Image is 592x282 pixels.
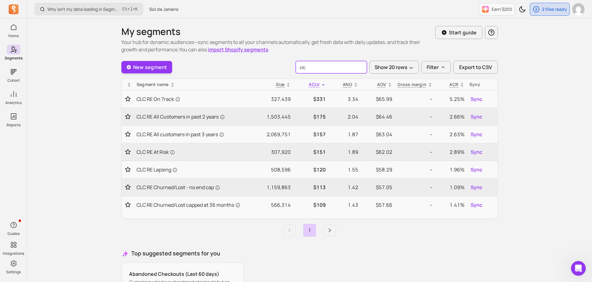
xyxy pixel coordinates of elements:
[469,129,484,139] button: Sync
[572,3,585,15] img: avatar
[471,166,482,173] span: Sync
[437,113,464,120] p: 2.66%
[471,201,482,209] span: Sync
[249,201,291,209] p: 566,314
[121,61,172,73] a: New segment
[296,201,326,209] p: $109
[296,166,326,173] p: $120
[249,184,291,191] p: 1,159,863
[363,95,392,103] p: $65.99
[469,165,484,175] button: Sync
[530,3,570,16] button: 2 files ready
[296,131,326,138] p: $157
[421,61,451,73] button: Filter
[303,224,316,236] a: Page 1 is your current page
[331,184,358,191] p: 1.42
[363,113,392,120] p: $64.46
[331,166,358,173] p: 1.55
[296,113,326,120] p: $175
[149,6,179,12] span: Sol de Janeiro
[331,131,358,138] p: 1.87
[124,149,132,155] button: Toggle favorite
[121,26,435,37] h1: My segments
[179,46,268,53] span: You can also
[124,202,132,208] button: Toggle favorite
[437,131,464,138] p: 2.63%
[7,123,20,128] p: Reports
[453,61,498,74] button: Export to CSV
[542,6,567,12] p: 2 files ready
[369,61,419,74] button: Show 20 rows
[121,38,435,53] p: Your hub for dynamic audiences—sync segments to all your channels automatically, get fresh data w...
[459,63,492,71] span: Export to CSV
[249,95,291,103] p: 327,439
[469,81,495,88] div: Sync
[296,61,367,73] input: search
[397,201,433,209] p: --
[137,184,244,191] a: CLC RE Churned/Lost - no end cap
[471,148,482,156] span: Sync
[471,95,482,103] span: Sync
[449,81,458,88] p: ACR
[479,3,515,15] button: Earn $200
[331,95,358,103] p: 3.34
[437,184,464,191] p: 1.09%
[276,81,285,87] span: Size
[449,29,477,36] p: Start guide
[397,166,433,173] p: --
[208,46,268,53] a: import Shopify segments
[397,148,433,156] p: --
[5,100,22,105] p: Analytics
[137,166,177,173] span: CLC RE Lapsing
[516,3,529,15] button: Toggle dark mode
[121,224,498,237] ul: Pagination
[122,6,138,12] span: +
[249,166,291,173] p: 508,596
[331,201,358,209] p: 1.43
[137,201,240,209] span: CLC RE Churned/Lost capped at 36 months
[437,148,464,156] p: 2.89%
[6,270,21,275] p: Settings
[471,113,482,120] span: Sync
[437,201,464,209] p: 1.41%
[398,81,426,88] p: Gross margin
[137,184,220,191] span: CLC RE Churned/Lost - no end cap
[377,81,386,88] p: AOV
[363,184,392,191] p: $57.05
[137,148,244,156] a: CLC RE At Risk
[249,131,291,138] p: 2,069,751
[8,33,19,38] p: Home
[47,6,120,12] p: Why isn't my data loading in Segments?
[7,231,20,236] p: Guides
[122,6,133,12] kbd: Ctrl
[146,4,182,15] button: Sol de Janeiro
[124,114,132,120] button: Toggle favorite
[397,184,433,191] p: --
[137,95,180,103] span: CLC RE On Track
[124,96,132,102] button: Toggle favorite
[397,95,433,103] p: --
[7,78,20,83] p: Cohort
[343,81,352,87] span: ANO
[137,113,244,120] a: CLC RE All Customers in past 2 years
[296,95,326,103] p: $331
[35,3,143,15] button: Why isn't my data loading in Segments?Ctrl+K
[331,113,358,120] p: 2.04
[124,131,132,137] button: Toggle favorite
[7,219,20,237] button: Guides
[469,94,484,104] button: Sync
[137,81,244,88] div: Segment name
[309,81,320,87] span: ACLV
[124,184,132,190] button: Toggle favorite
[363,131,392,138] p: $63.04
[124,167,132,173] button: Toggle favorite
[249,113,291,120] p: 1,503,445
[135,7,138,12] kbd: K
[471,131,482,138] span: Sync
[5,56,23,61] p: Segments
[137,113,225,120] span: CLC RE All Customers in past 2 years
[283,224,296,236] a: Previous page
[363,166,392,173] p: $58.29
[469,112,484,122] button: Sync
[435,26,482,39] button: Start guide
